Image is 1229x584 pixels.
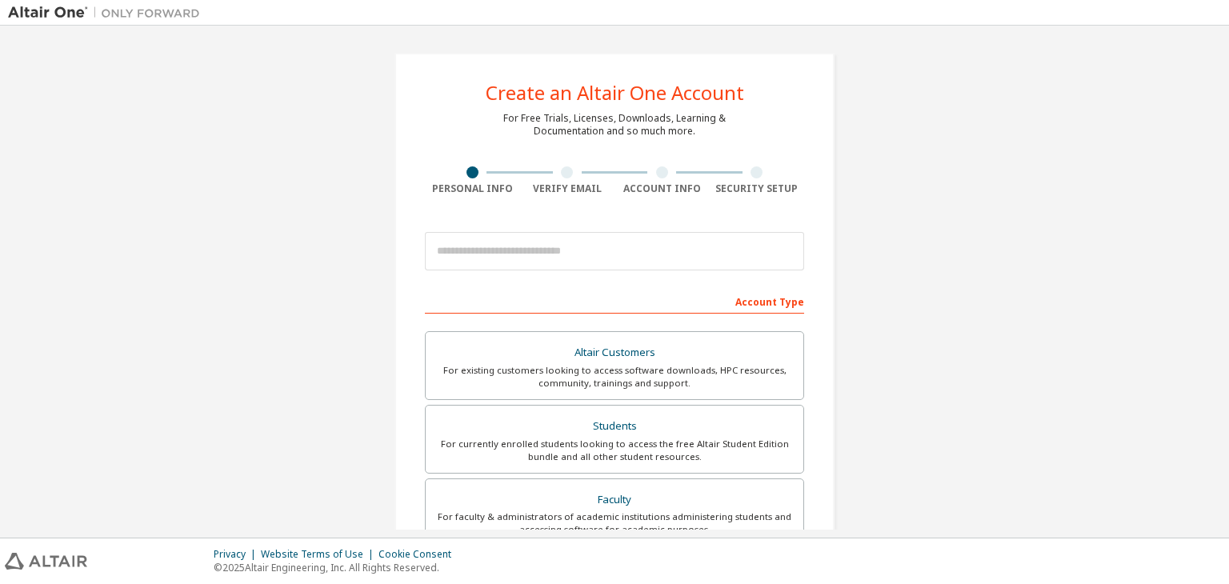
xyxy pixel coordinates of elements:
[435,364,794,390] div: For existing customers looking to access software downloads, HPC resources, community, trainings ...
[378,548,461,561] div: Cookie Consent
[435,415,794,438] div: Students
[425,288,804,314] div: Account Type
[435,510,794,536] div: For faculty & administrators of academic institutions administering students and accessing softwa...
[8,5,208,21] img: Altair One
[520,182,615,195] div: Verify Email
[261,548,378,561] div: Website Terms of Use
[435,489,794,511] div: Faculty
[435,342,794,364] div: Altair Customers
[425,182,520,195] div: Personal Info
[710,182,805,195] div: Security Setup
[486,83,744,102] div: Create an Altair One Account
[435,438,794,463] div: For currently enrolled students looking to access the free Altair Student Edition bundle and all ...
[614,182,710,195] div: Account Info
[503,112,726,138] div: For Free Trials, Licenses, Downloads, Learning & Documentation and so much more.
[5,553,87,570] img: altair_logo.svg
[214,561,461,574] p: © 2025 Altair Engineering, Inc. All Rights Reserved.
[214,548,261,561] div: Privacy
